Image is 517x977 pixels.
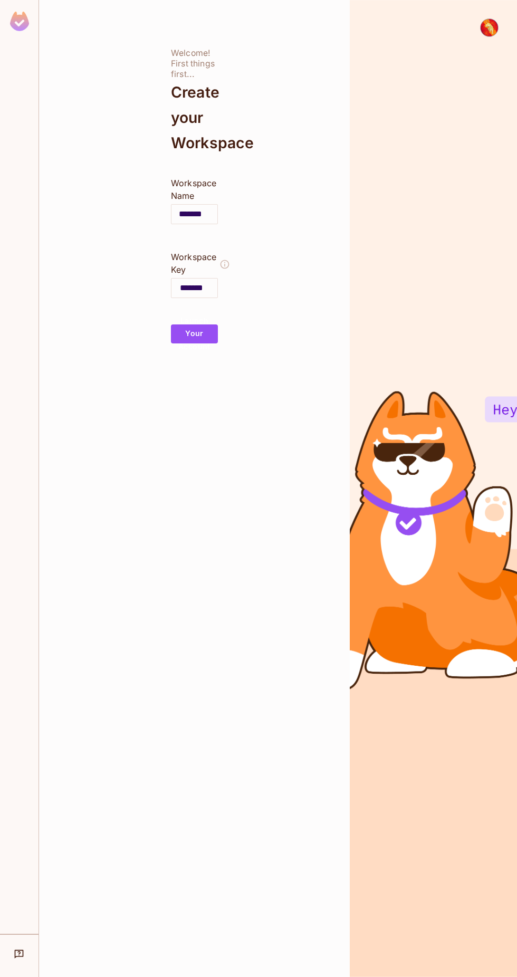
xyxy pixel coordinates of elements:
[171,48,218,80] div: Welcome! First things first...
[7,943,31,964] div: Help & Updates
[481,19,498,36] img: MIR HOSSAIN
[171,251,216,276] div: Workspace Key
[219,251,230,278] button: The Workspace Key is unique, and serves as the identifier of your workspace.
[171,80,218,156] div: Create your Workspace
[171,324,218,343] button: Launch Your Account
[171,177,218,202] div: Workspace Name
[10,12,29,31] img: SReyMgAAAABJRU5ErkJggg==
